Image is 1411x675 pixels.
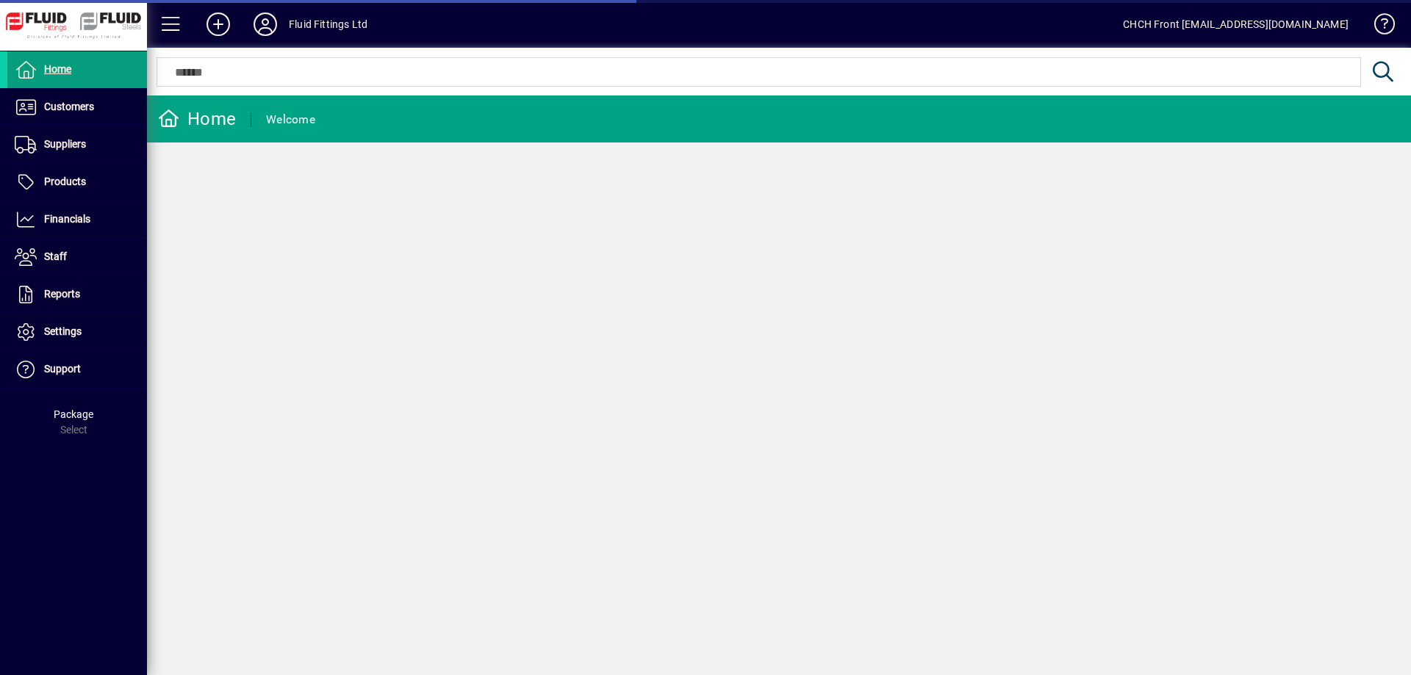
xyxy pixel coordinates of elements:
a: Customers [7,89,147,126]
span: Settings [44,325,82,337]
a: Settings [7,314,147,350]
button: Profile [242,11,289,37]
a: Knowledge Base [1363,3,1393,51]
span: Staff [44,250,67,262]
span: Products [44,176,86,187]
a: Reports [7,276,147,313]
span: Reports [44,288,80,300]
a: Staff [7,239,147,275]
div: Home [158,107,236,131]
div: CHCH Front [EMAIL_ADDRESS][DOMAIN_NAME] [1123,12,1349,36]
div: Fluid Fittings Ltd [289,12,367,36]
button: Add [195,11,242,37]
span: Support [44,363,81,375]
a: Products [7,164,147,201]
span: Customers [44,101,94,112]
span: Suppliers [44,138,86,150]
div: Welcome [266,108,315,131]
span: Package [54,408,93,420]
span: Home [44,63,71,75]
a: Suppliers [7,126,147,163]
a: Support [7,351,147,388]
span: Financials [44,213,90,225]
a: Financials [7,201,147,238]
